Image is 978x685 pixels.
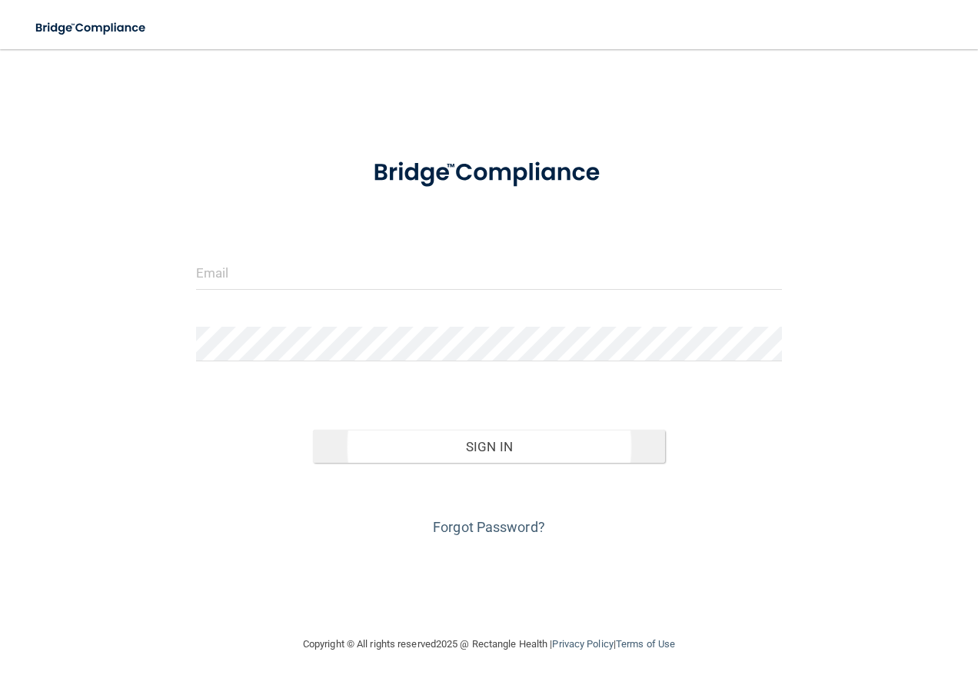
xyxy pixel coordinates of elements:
[348,141,630,205] img: bridge_compliance_login_screen.278c3ca4.svg
[208,620,770,669] div: Copyright © All rights reserved 2025 @ Rectangle Health | |
[23,12,160,44] img: bridge_compliance_login_screen.278c3ca4.svg
[313,430,665,464] button: Sign In
[433,519,545,535] a: Forgot Password?
[616,638,675,650] a: Terms of Use
[196,255,783,290] input: Email
[552,638,613,650] a: Privacy Policy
